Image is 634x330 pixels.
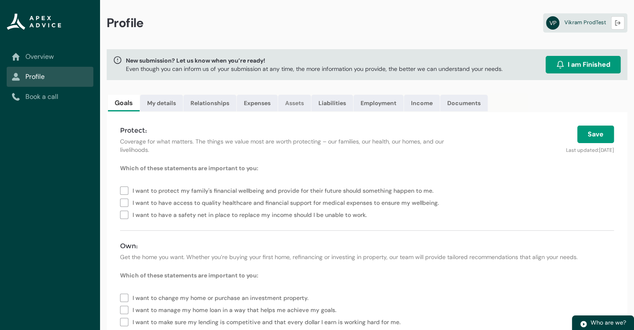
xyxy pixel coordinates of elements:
h4: Protect: [120,126,446,136]
span: I want to have access to quality healthcare and financial support for medical expenses to ensure ... [133,196,442,208]
button: I am Finished [546,56,621,73]
a: Liabilities [311,95,353,111]
a: Expenses [237,95,278,111]
a: Book a call [12,92,88,102]
span: New submission? Let us know when you’re ready! [126,56,503,65]
span: Who are we? [591,319,626,326]
p: Even though you can inform us of your submission at any time, the more information you provide, t... [126,65,503,73]
span: I am Finished [568,60,610,70]
span: I want to change my home or purchase an investment property. [133,291,312,303]
span: I want to make sure my lending is competitive and that every dollar I earn is working hard for me. [133,315,404,327]
span: I want to manage my home loan in a way that helps me achieve my goals. [133,303,340,315]
a: VPVikram ProdTest [543,13,627,33]
nav: Sub page [7,47,93,107]
p: Last updated: [456,143,614,154]
p: Get the home you want. Whether you’re buying your first home, refinancing or investing in propert... [120,253,614,261]
p: Coverage for what matters. The things we value most are worth protecting – our families, our heal... [120,137,446,154]
img: play.svg [580,320,587,328]
span: I want to protect my family's financial wellbeing and provide for their future should something h... [133,184,437,196]
a: Goals [108,95,140,111]
a: My details [140,95,183,111]
a: Relationships [183,95,236,111]
a: Assets [278,95,311,111]
button: Save [577,126,614,143]
h4: Own: [120,241,614,251]
abbr: VP [546,16,559,30]
p: Which of these statements are important to you: [120,164,614,172]
a: Documents [440,95,488,111]
p: Which of these statements are important to you: [120,271,614,280]
img: alarm.svg [556,60,564,69]
lightning-formatted-date-time: [DATE] [599,147,614,154]
a: Employment [353,95,403,111]
span: I want to have a safety net in place to replace my income should I be unable to work. [133,208,370,220]
span: Vikram ProdTest [564,19,606,26]
a: Profile [12,72,88,82]
button: Logout [611,16,624,30]
a: Income [404,95,440,111]
img: Apex Advice Group [7,13,61,30]
span: Profile [107,15,144,31]
a: Overview [12,52,88,62]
